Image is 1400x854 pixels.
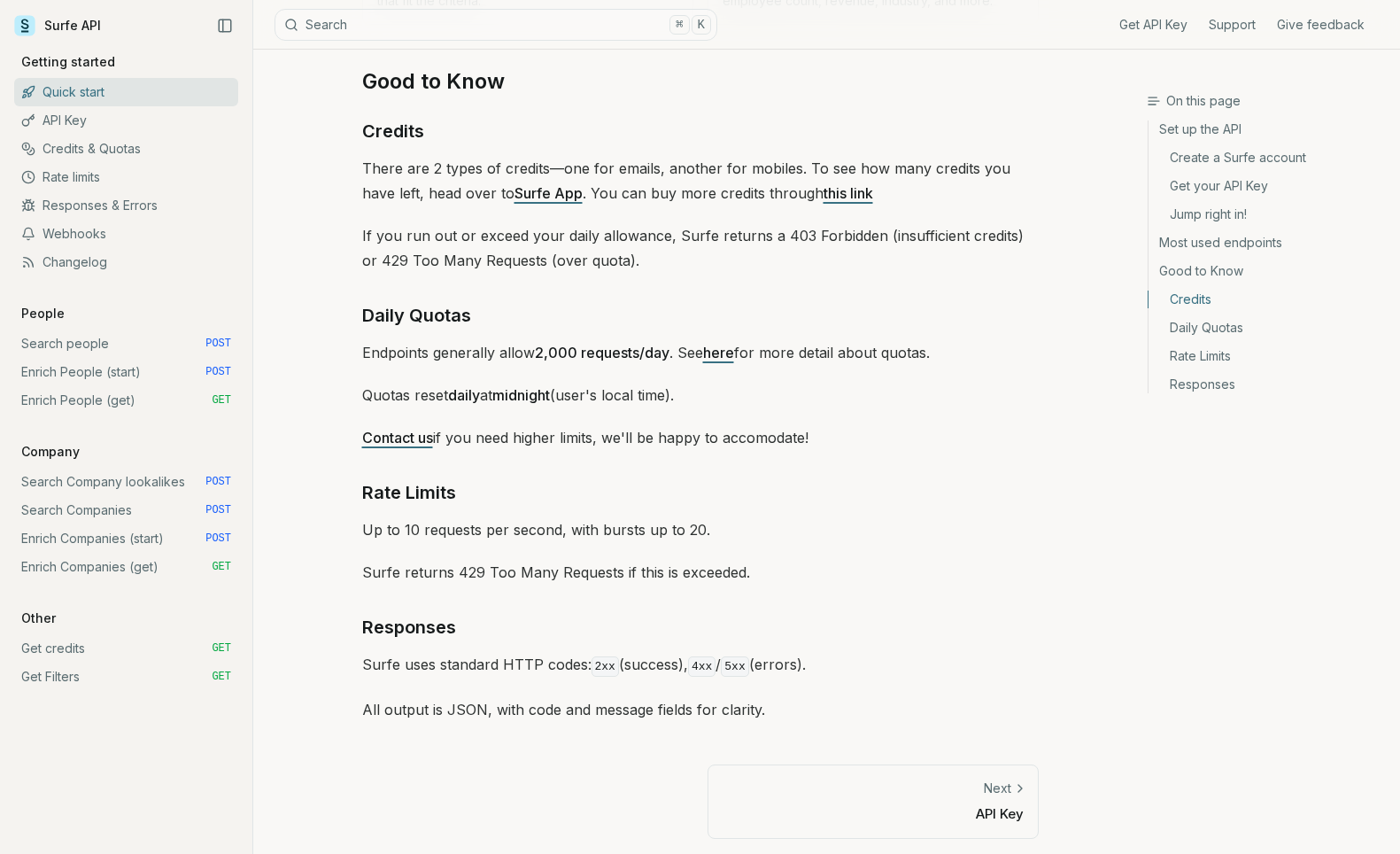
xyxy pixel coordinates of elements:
[212,560,231,574] span: GET
[212,670,231,684] span: GET
[362,156,1039,206] p: There are 2 types of credits—one for emails, another for mobiles. To see how many credits you hav...
[212,641,231,656] span: GET
[1149,370,1386,393] a: Responses
[1149,285,1386,314] a: Credits
[14,386,238,415] a: Enrich People (get) GET
[1149,172,1386,200] a: Get your API Key
[984,780,1011,797] p: Next
[14,663,238,691] a: Get Filters GET
[362,517,1039,542] p: Up to 10 requests per second, with bursts up to 20.
[1149,144,1386,172] a: Create a Surfe account
[205,532,231,546] span: POST
[362,425,1039,450] p: if you need higher limits, we'll be happy to accomodate!
[14,553,238,581] a: Enrich Companies (get) GET
[1149,229,1386,257] a: Most used endpoints
[362,301,471,330] a: Daily Quotas
[708,765,1039,838] a: NextAPI Key
[1277,16,1365,34] a: Give feedback
[14,135,238,163] a: Credits & Quotas
[362,117,424,145] a: Credits
[14,358,238,386] a: Enrich People (start) POST
[14,106,238,135] a: API Key
[1149,314,1386,342] a: Daily Quotas
[362,429,433,446] a: Contact us
[362,383,1039,408] p: Quotas reset at (user's local time).
[1147,92,1386,110] h3: On this page
[492,386,550,404] strong: midnight
[14,163,238,191] a: Rate limits
[448,386,480,404] strong: daily
[723,804,1024,823] p: API Key
[362,652,1039,679] p: Surfe uses standard HTTP codes: (success), / (errors).
[1119,16,1187,34] a: Get API Key
[212,393,231,408] span: GET
[14,248,238,276] a: Changelog
[692,15,711,35] kbd: K
[721,656,748,677] code: 5xx
[14,609,63,627] p: Other
[535,344,669,361] strong: 2,000 requests/day
[1149,342,1386,370] a: Rate Limits
[14,634,238,663] a: Get credits GET
[1149,200,1386,229] a: Jump right in!
[362,340,1039,365] p: Endpoints generally allow . See for more detail about quotas.
[362,67,505,96] a: Good to Know
[14,443,87,461] p: Company
[14,305,72,322] p: People
[14,53,122,71] p: Getting started
[514,184,583,202] a: Surfe App
[14,220,238,248] a: Webhooks
[824,184,873,202] a: this link
[362,478,456,507] a: Rate Limits
[669,15,689,35] kbd: ⌘
[1209,16,1256,34] a: Support
[362,697,1039,722] p: All output is JSON, with code and message fields for clarity.
[205,503,231,517] span: POST
[205,365,231,379] span: POST
[14,330,238,358] a: Search people POST
[14,191,238,220] a: Responses & Errors
[1149,120,1386,144] a: Set up the API
[362,560,1039,585] p: Surfe returns 429 Too Many Requests if this is exceeded.
[212,12,238,39] button: Collapse Sidebar
[592,656,619,677] code: 2xx
[1149,257,1386,285] a: Good to Know
[362,613,456,641] a: Responses
[703,344,734,361] a: here
[14,496,238,524] a: Search Companies POST
[14,78,238,106] a: Quick start
[205,475,231,489] span: POST
[362,223,1039,273] p: If you run out or exceed your daily allowance, Surfe returns a 403 Forbidden (insufficient credit...
[275,9,717,41] button: Search⌘K
[14,524,238,553] a: Enrich Companies (start) POST
[688,656,715,677] code: 4xx
[14,12,101,39] a: Surfe API
[205,337,231,351] span: POST
[14,468,238,496] a: Search Company lookalikes POST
